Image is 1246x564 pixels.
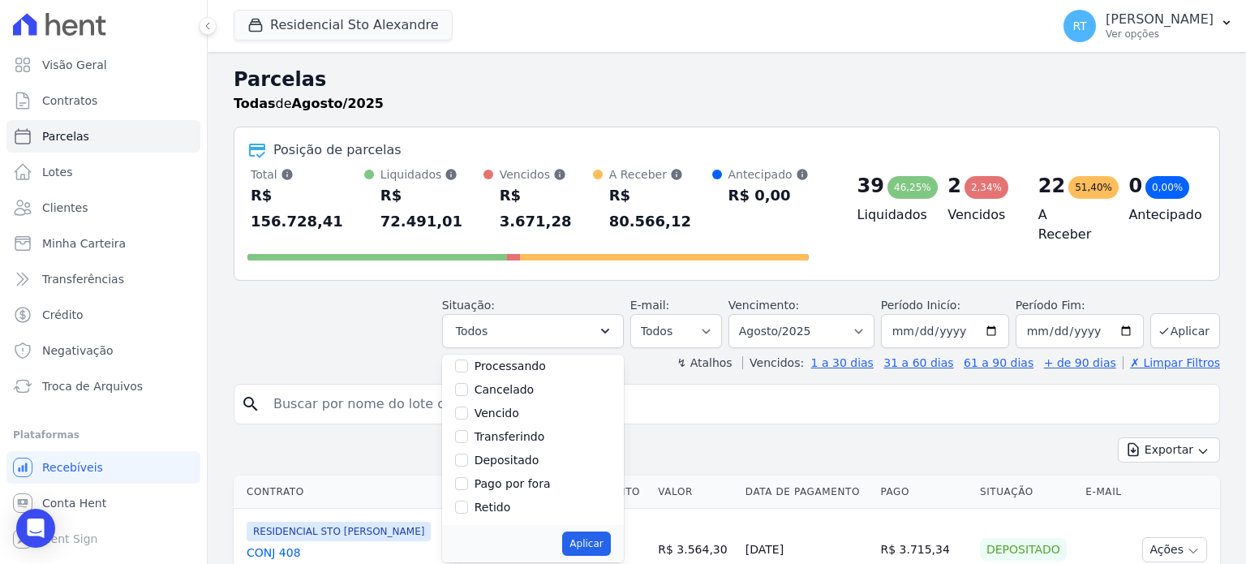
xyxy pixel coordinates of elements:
[1079,476,1131,509] th: E-mail
[651,476,739,509] th: Valor
[965,176,1008,199] div: 2,34%
[973,476,1079,509] th: Situação
[42,271,124,287] span: Transferências
[42,342,114,359] span: Negativação
[475,383,534,396] label: Cancelado
[234,94,384,114] p: de
[442,314,624,348] button: Todos
[6,334,200,367] a: Negativação
[1106,11,1214,28] p: [PERSON_NAME]
[264,388,1213,420] input: Buscar por nome do lote ou do cliente
[442,299,495,312] label: Situação:
[1145,176,1189,199] div: 0,00%
[857,205,922,225] h4: Liquidados
[1118,437,1220,463] button: Exportar
[1142,537,1207,562] button: Ações
[247,522,431,541] span: RESIDENCIAL STO [PERSON_NAME]
[6,156,200,188] a: Lotes
[609,183,712,235] div: R$ 80.566,12
[475,477,551,490] label: Pago por fora
[42,378,143,394] span: Troca de Arquivos
[251,183,364,235] div: R$ 156.728,41
[728,166,809,183] div: Antecipado
[251,166,364,183] div: Total
[947,173,961,199] div: 2
[42,93,97,109] span: Contratos
[1123,356,1220,369] a: ✗ Limpar Filtros
[42,459,103,476] span: Recebíveis
[475,501,511,514] label: Retido
[1038,173,1065,199] div: 22
[42,495,106,511] span: Conta Hent
[728,299,799,312] label: Vencimento:
[6,49,200,81] a: Visão Geral
[874,476,973,509] th: Pago
[609,166,712,183] div: A Receber
[6,120,200,153] a: Parcelas
[42,128,89,144] span: Parcelas
[234,10,453,41] button: Residencial Sto Alexandre
[500,183,593,235] div: R$ 3.671,28
[677,356,732,369] label: ↯ Atalhos
[1068,176,1119,199] div: 51,40%
[475,359,546,372] label: Processando
[881,299,960,312] label: Período Inicío:
[6,370,200,403] a: Troca de Arquivos
[42,200,88,216] span: Clientes
[42,235,126,252] span: Minha Carteira
[42,307,84,323] span: Crédito
[964,356,1033,369] a: 61 a 90 dias
[1106,28,1214,41] p: Ver opções
[6,263,200,295] a: Transferências
[273,140,402,160] div: Posição de parcelas
[234,96,276,111] strong: Todas
[1044,356,1116,369] a: + de 90 dias
[42,57,107,73] span: Visão Geral
[6,299,200,331] a: Crédito
[16,509,55,548] div: Open Intercom Messenger
[742,356,804,369] label: Vencidos:
[980,538,1067,561] div: Depositado
[500,166,593,183] div: Vencidos
[6,487,200,519] a: Conta Hent
[811,356,874,369] a: 1 a 30 dias
[883,356,953,369] a: 31 a 60 dias
[42,164,73,180] span: Lotes
[6,227,200,260] a: Minha Carteira
[1051,3,1246,49] button: RT [PERSON_NAME] Ver opções
[234,476,450,509] th: Contrato
[6,192,200,224] a: Clientes
[6,84,200,117] a: Contratos
[241,394,260,414] i: search
[475,407,519,420] label: Vencido
[857,173,884,199] div: 39
[6,451,200,484] a: Recebíveis
[1072,20,1086,32] span: RT
[947,205,1012,225] h4: Vencidos
[234,65,1220,94] h2: Parcelas
[1128,205,1193,225] h4: Antecipado
[13,425,194,445] div: Plataformas
[475,454,539,467] label: Depositado
[1128,173,1142,199] div: 0
[630,299,670,312] label: E-mail:
[887,176,938,199] div: 46,25%
[739,476,874,509] th: Data de Pagamento
[728,183,809,209] div: R$ 0,00
[475,430,545,443] label: Transferindo
[456,321,488,341] span: Todos
[1038,205,1103,244] h4: A Receber
[380,166,483,183] div: Liquidados
[562,532,610,556] button: Aplicar
[1016,297,1144,314] label: Período Fim:
[1150,313,1220,348] button: Aplicar
[380,183,483,235] div: R$ 72.491,01
[292,96,384,111] strong: Agosto/2025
